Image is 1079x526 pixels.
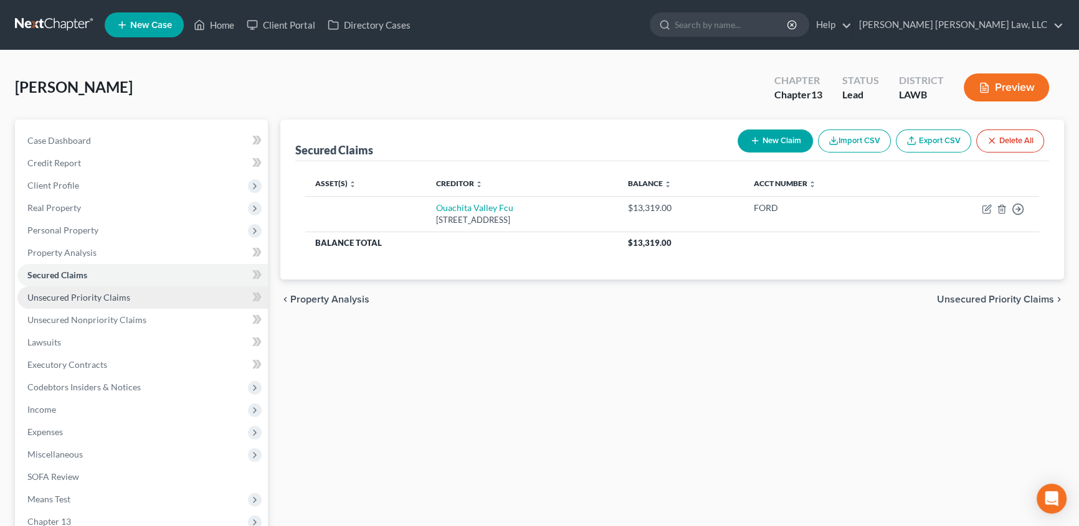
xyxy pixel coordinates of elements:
i: unfold_more [809,181,816,188]
span: Executory Contracts [27,359,107,370]
a: Unsecured Priority Claims [17,286,268,309]
a: Ouachita Valley Fcu [436,202,513,213]
span: Income [27,404,56,415]
a: Home [188,14,240,36]
div: Chapter [774,73,822,88]
a: Executory Contracts [17,354,268,376]
span: Credit Report [27,157,81,168]
i: chevron_left [280,294,290,304]
div: $13,319.00 [628,202,734,214]
div: Open Intercom Messenger [1037,484,1067,514]
span: New Case [130,21,172,30]
span: Miscellaneous [27,449,83,459]
a: Asset(s) unfold_more [315,179,356,188]
a: [PERSON_NAME] [PERSON_NAME] Law, LLC [853,14,1063,36]
span: Codebtors Insiders & Notices [27,382,141,392]
span: $13,319.00 [628,238,672,248]
a: Property Analysis [17,242,268,264]
button: New Claim [738,129,813,153]
a: Unsecured Nonpriority Claims [17,309,268,331]
button: Import CSV [818,129,891,153]
span: Case Dashboard [27,135,91,146]
span: Lawsuits [27,337,61,347]
span: Secured Claims [27,270,87,280]
span: Property Analysis [290,294,369,304]
span: Unsecured Nonpriority Claims [27,314,146,325]
i: unfold_more [664,181,672,188]
span: 13 [811,88,822,100]
a: Directory Cases [321,14,417,36]
span: Means Test [27,494,70,504]
a: Client Portal [240,14,321,36]
i: chevron_right [1054,294,1064,304]
div: Secured Claims [295,143,373,157]
a: Secured Claims [17,264,268,286]
div: LAWB [899,88,944,102]
span: [PERSON_NAME] [15,78,133,96]
a: Case Dashboard [17,129,268,152]
span: Expenses [27,426,63,437]
span: Real Property [27,202,81,213]
div: District [899,73,944,88]
span: Unsecured Priority Claims [27,292,130,303]
a: SOFA Review [17,466,268,488]
span: SOFA Review [27,471,79,482]
button: Unsecured Priority Claims chevron_right [937,294,1064,304]
a: Help [810,14,852,36]
div: FORD [754,202,896,214]
span: Unsecured Priority Claims [937,294,1054,304]
div: Chapter [774,88,822,102]
div: Lead [842,88,879,102]
a: Credit Report [17,152,268,174]
button: Delete All [976,129,1044,153]
i: unfold_more [349,181,356,188]
span: Client Profile [27,180,79,190]
a: Acct Number unfold_more [754,179,816,188]
i: unfold_more [475,181,483,188]
span: Property Analysis [27,247,97,258]
a: Creditor unfold_more [436,179,483,188]
div: Status [842,73,879,88]
button: Preview [964,73,1049,101]
a: Balance unfold_more [628,179,672,188]
span: Personal Property [27,225,98,235]
button: chevron_left Property Analysis [280,294,369,304]
a: Lawsuits [17,331,268,354]
a: Export CSV [896,129,971,153]
div: [STREET_ADDRESS] [436,214,608,226]
th: Balance Total [305,232,618,254]
input: Search by name... [675,13,789,36]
